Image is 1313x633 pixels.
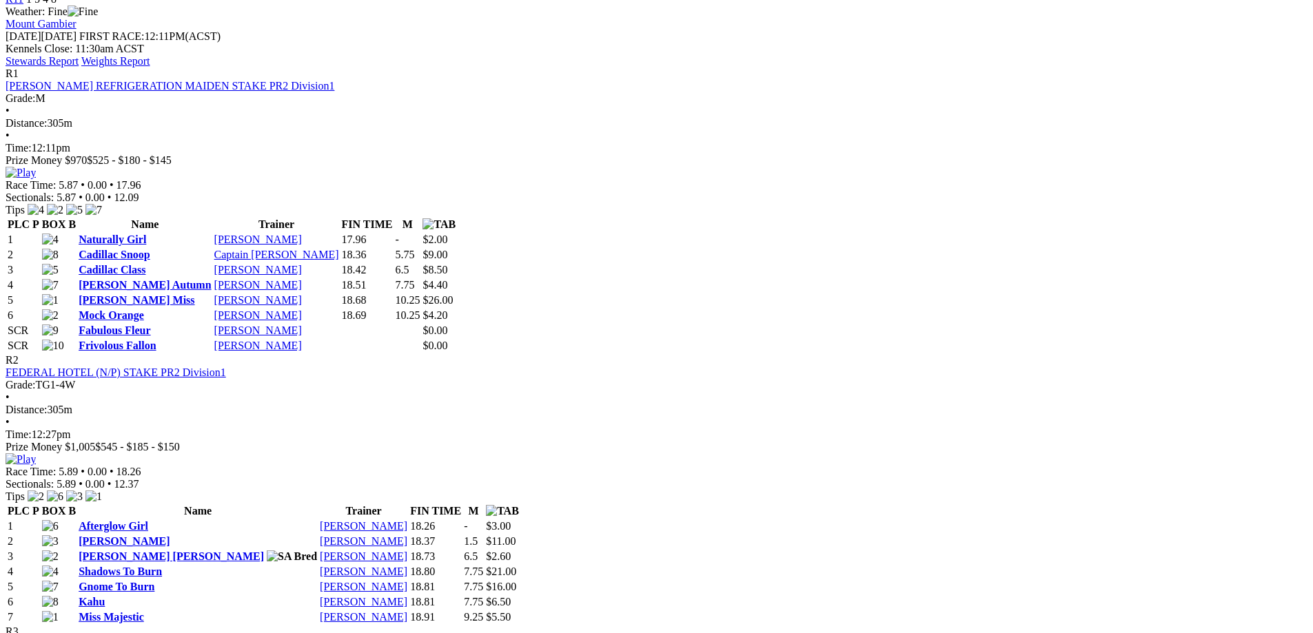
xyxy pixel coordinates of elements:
span: 0.00 [85,191,105,203]
span: $9.00 [423,249,447,260]
div: TG1-4W [6,379,1307,391]
a: Gnome To Burn [79,581,154,592]
span: • [79,191,83,203]
text: 7.75 [464,581,483,592]
a: [PERSON_NAME] [320,565,407,577]
text: 7.75 [464,596,483,608]
span: 5.89 [57,478,76,490]
span: • [81,179,85,191]
span: $16.00 [486,581,516,592]
span: $6.50 [486,596,511,608]
span: $5.50 [486,611,511,623]
span: • [6,129,10,141]
span: Grade: [6,379,36,391]
span: $21.00 [486,565,516,577]
img: 9 [42,324,59,337]
text: 1.5 [464,535,478,547]
a: [PERSON_NAME] [214,294,302,306]
div: 12:11pm [6,142,1307,154]
td: 6 [7,309,40,322]
td: 1 [7,233,40,247]
span: Tips [6,490,25,502]
th: Trainer [319,504,408,518]
th: M [463,504,484,518]
td: 18.36 [340,248,393,262]
td: 18.91 [409,610,462,624]
span: 0.00 [88,466,107,477]
span: $26.00 [423,294,453,306]
img: 7 [42,581,59,593]
img: 4 [42,234,59,246]
text: - [464,520,467,532]
a: [PERSON_NAME] REFRIGERATION MAIDEN STAKE PR2 Division1 [6,80,334,92]
div: M [6,92,1307,105]
text: 7.75 [395,279,414,291]
div: 305m [6,117,1307,129]
a: Afterglow Girl [79,520,148,532]
text: 7.75 [464,565,483,577]
span: Grade: [6,92,36,104]
a: [PERSON_NAME] [PERSON_NAME] [79,550,264,562]
text: - [395,234,398,245]
div: 305m [6,404,1307,416]
a: [PERSON_NAME] [214,309,302,321]
td: 3 [7,550,40,563]
span: $545 - $185 - $150 [95,441,180,453]
a: Naturally Girl [79,234,146,245]
a: Cadillac Snoop [79,249,150,260]
text: 9.25 [464,611,483,623]
a: [PERSON_NAME] Autumn [79,279,211,291]
span: Weather: Fine [6,6,98,17]
span: Time: [6,142,32,154]
text: 6.5 [395,264,409,276]
th: Name [78,218,212,231]
img: 2 [47,204,63,216]
td: 2 [7,248,40,262]
span: • [6,105,10,116]
a: Frivolous Fallon [79,340,156,351]
td: SCR [7,339,40,353]
td: SCR [7,324,40,338]
a: Miss Majestic [79,611,144,623]
td: 18.37 [409,535,462,548]
img: 7 [85,204,102,216]
span: 0.00 [85,478,105,490]
span: [DATE] [6,30,41,42]
a: [PERSON_NAME] [320,596,407,608]
a: Weights Report [81,55,150,67]
span: 5.87 [59,179,78,191]
a: [PERSON_NAME] [320,520,407,532]
img: 8 [42,596,59,608]
span: $0.00 [423,340,447,351]
span: P [32,505,39,517]
th: M [394,218,420,231]
a: [PERSON_NAME] Miss [79,294,194,306]
td: 18.73 [409,550,462,563]
span: PLC [8,218,30,230]
img: 7 [42,279,59,291]
text: 6.5 [464,550,478,562]
img: 4 [28,204,44,216]
td: 18.80 [409,565,462,579]
text: 5.75 [395,249,414,260]
a: Captain [PERSON_NAME] [214,249,339,260]
img: 4 [42,565,59,578]
a: Cadillac Class [79,264,145,276]
td: 1 [7,519,40,533]
a: [PERSON_NAME] [320,581,407,592]
span: FIRST RACE: [79,30,144,42]
th: FIN TIME [409,504,462,518]
a: Fabulous Fleur [79,324,150,336]
td: 18.69 [340,309,393,322]
td: 7 [7,610,40,624]
span: Time: [6,428,32,440]
td: 18.42 [340,263,393,277]
span: Distance: [6,117,47,129]
td: 3 [7,263,40,277]
a: [PERSON_NAME] [79,535,170,547]
a: [PERSON_NAME] [320,611,407,623]
span: $8.50 [423,264,447,276]
span: • [6,416,10,428]
a: FEDERAL HOTEL (N/P) STAKE PR2 Division1 [6,366,226,378]
span: $525 - $180 - $145 [87,154,172,166]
